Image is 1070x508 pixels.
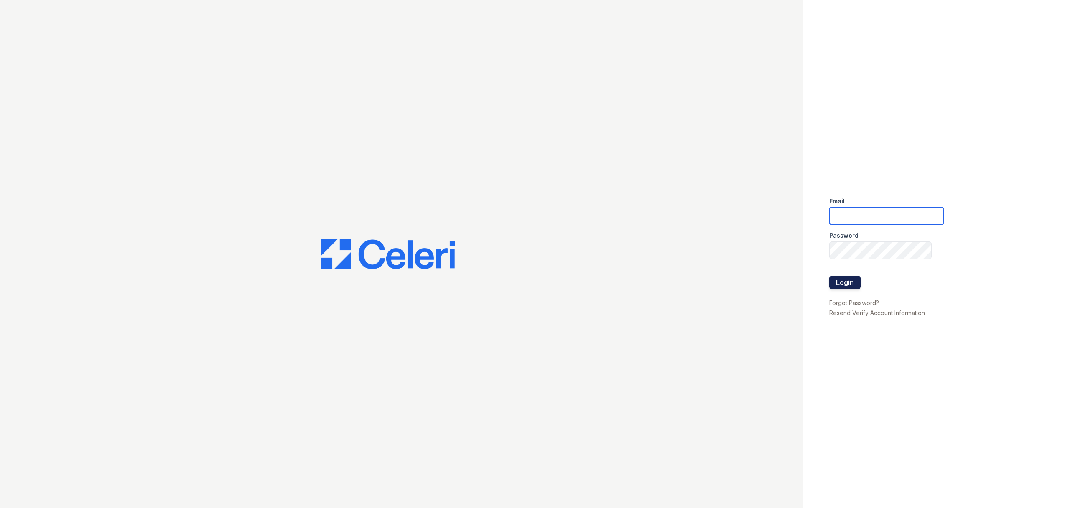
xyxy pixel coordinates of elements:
a: Forgot Password? [829,299,879,306]
label: Password [829,231,859,240]
img: CE_Logo_Blue-a8612792a0a2168367f1c8372b55b34899dd931a85d93a1a3d3e32e68fde9ad4.png [321,239,455,269]
label: Email [829,197,845,205]
a: Resend Verify Account Information [829,309,925,316]
button: Login [829,276,861,289]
